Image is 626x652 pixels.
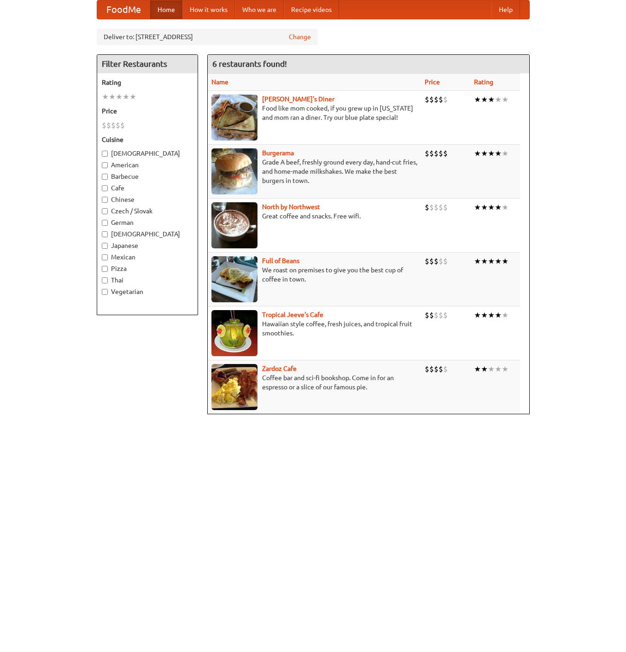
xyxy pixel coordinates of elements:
[102,276,193,285] label: Thai
[429,256,434,266] li: $
[102,218,193,227] label: German
[235,0,284,19] a: Who we are
[425,364,429,374] li: $
[502,364,509,374] li: ★
[488,256,495,266] li: ★
[439,94,443,105] li: $
[129,92,136,102] li: ★
[495,94,502,105] li: ★
[102,277,108,283] input: Thai
[120,120,125,130] li: $
[439,148,443,159] li: $
[102,135,193,144] h5: Cuisine
[211,78,228,86] a: Name
[502,148,509,159] li: ★
[488,364,495,374] li: ★
[481,310,488,320] li: ★
[425,256,429,266] li: $
[102,195,193,204] label: Chinese
[439,256,443,266] li: $
[102,264,193,273] label: Pizza
[425,148,429,159] li: $
[284,0,339,19] a: Recipe videos
[102,151,108,157] input: [DEMOGRAPHIC_DATA]
[102,106,193,116] h5: Price
[102,208,108,214] input: Czech / Slovak
[102,206,193,216] label: Czech / Slovak
[262,203,320,211] a: North by Northwest
[211,158,417,185] p: Grade A beef, freshly ground every day, hand-cut fries, and home-made milkshakes. We make the bes...
[262,149,294,157] a: Burgerama
[102,172,193,181] label: Barbecue
[212,59,287,68] ng-pluralize: 6 restaurants found!
[102,197,108,203] input: Chinese
[123,92,129,102] li: ★
[443,364,448,374] li: $
[434,256,439,266] li: $
[488,94,495,105] li: ★
[211,373,417,392] p: Coffee bar and sci-fi bookshop. Come in for an espresso or a slice of our famous pie.
[262,95,334,103] a: [PERSON_NAME]'s Diner
[102,287,193,296] label: Vegetarian
[429,148,434,159] li: $
[102,174,108,180] input: Barbecue
[425,310,429,320] li: $
[434,202,439,212] li: $
[97,55,198,73] h4: Filter Restaurants
[102,183,193,193] label: Cafe
[97,29,318,45] div: Deliver to: [STREET_ADDRESS]
[439,202,443,212] li: $
[429,94,434,105] li: $
[481,256,488,266] li: ★
[474,94,481,105] li: ★
[443,256,448,266] li: $
[425,94,429,105] li: $
[434,364,439,374] li: $
[211,148,257,194] img: burgerama.jpg
[211,310,257,356] img: jeeves.jpg
[111,120,116,130] li: $
[102,289,108,295] input: Vegetarian
[439,364,443,374] li: $
[211,256,257,302] img: beans.jpg
[211,265,417,284] p: We roast on premises to give you the best cup of coffee in town.
[150,0,182,19] a: Home
[443,202,448,212] li: $
[211,364,257,410] img: zardoz.jpg
[502,202,509,212] li: ★
[474,148,481,159] li: ★
[102,185,108,191] input: Cafe
[102,162,108,168] input: American
[429,310,434,320] li: $
[211,319,417,338] p: Hawaiian style coffee, fresh juices, and tropical fruit smoothies.
[434,310,439,320] li: $
[102,254,108,260] input: Mexican
[488,202,495,212] li: ★
[429,202,434,212] li: $
[116,120,120,130] li: $
[488,148,495,159] li: ★
[439,310,443,320] li: $
[102,220,108,226] input: German
[425,78,440,86] a: Price
[102,149,193,158] label: [DEMOGRAPHIC_DATA]
[474,78,493,86] a: Rating
[211,94,257,141] img: sallys.jpg
[262,257,299,264] b: Full of Beans
[425,202,429,212] li: $
[491,0,520,19] a: Help
[443,310,448,320] li: $
[102,253,193,262] label: Mexican
[434,94,439,105] li: $
[211,202,257,248] img: north.jpg
[443,94,448,105] li: $
[262,311,323,318] a: Tropical Jeeve's Cafe
[102,241,193,250] label: Japanese
[116,92,123,102] li: ★
[502,256,509,266] li: ★
[474,364,481,374] li: ★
